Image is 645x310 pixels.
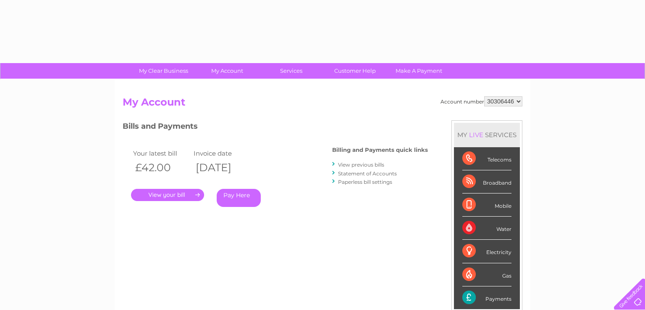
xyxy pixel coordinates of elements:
[462,147,511,170] div: Telecoms
[131,148,191,159] td: Your latest bill
[338,170,397,177] a: Statement of Accounts
[462,193,511,217] div: Mobile
[332,147,428,153] h4: Billing and Payments quick links
[129,63,198,79] a: My Clear Business
[320,63,390,79] a: Customer Help
[462,263,511,286] div: Gas
[193,63,262,79] a: My Account
[191,148,252,159] td: Invoice date
[384,63,454,79] a: Make A Payment
[257,63,326,79] a: Services
[467,131,485,139] div: LIVE
[123,120,428,135] h3: Bills and Payments
[462,286,511,309] div: Payments
[217,189,261,207] a: Pay Here
[191,159,252,176] th: [DATE]
[131,159,191,176] th: £42.00
[462,240,511,263] div: Electricity
[131,189,204,201] a: .
[123,96,522,112] h2: My Account
[462,170,511,193] div: Broadband
[440,96,522,106] div: Account number
[338,179,392,185] a: Paperless bill settings
[338,162,384,168] a: View previous bills
[454,123,520,147] div: MY SERVICES
[462,217,511,240] div: Water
